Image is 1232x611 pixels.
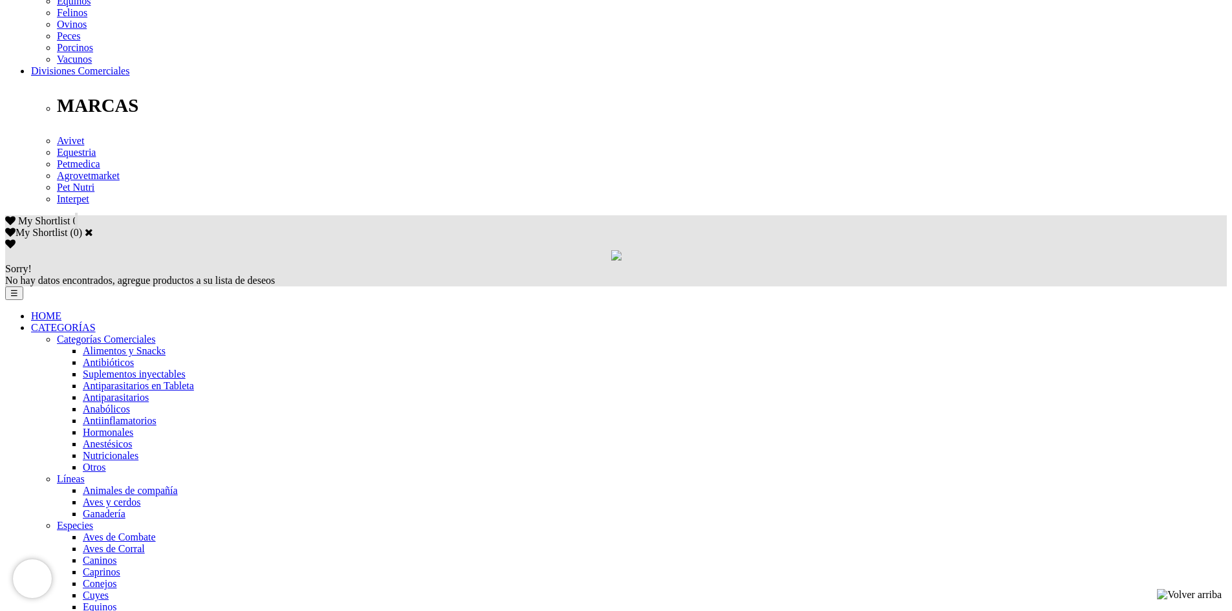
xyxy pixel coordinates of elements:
a: Anabólicos [83,403,130,414]
a: Cerrar [85,227,93,237]
a: Especies [57,520,93,531]
a: Peces [57,30,80,41]
a: Vacunos [57,54,92,65]
a: Líneas [57,473,85,484]
a: Animales de compañía [83,485,178,496]
button: ☰ [5,286,23,300]
a: Felinos [57,7,87,18]
a: Petmedica [57,158,100,169]
a: Cuyes [83,590,109,601]
a: Otros [83,462,106,473]
a: Nutricionales [83,450,138,461]
a: Aves de Corral [83,543,145,554]
a: Anestésicos [83,438,132,449]
a: Hormonales [83,427,133,438]
a: Categorías Comerciales [57,334,155,345]
a: Interpet [57,193,89,204]
img: loading.gif [611,250,621,261]
div: No hay datos encontrados, agregue productos a su lista de deseos [5,263,1227,286]
a: Porcinos [57,42,93,53]
label: 0 [74,227,79,238]
iframe: Brevo live chat [13,559,52,598]
a: CATEGORÍAS [31,322,96,333]
a: Avivet [57,135,84,146]
a: Suplementos inyectables [83,369,186,380]
a: Antiparasitarios [83,392,149,403]
a: Caninos [83,555,116,566]
a: Agrovetmarket [57,170,120,181]
span: ( ) [70,227,82,238]
img: Volver arriba [1157,589,1222,601]
label: My Shortlist [5,227,67,238]
a: Antiparasitarios en Tableta [83,380,194,391]
a: Divisiones Comerciales [31,65,129,76]
a: Pet Nutri [57,182,94,193]
span: My Shortlist [18,215,70,226]
p: MARCAS [57,95,1227,116]
a: Antibióticos [83,357,134,368]
a: Conejos [83,578,116,589]
a: Antiinflamatorios [83,415,157,426]
span: Sorry! [5,263,32,274]
a: Equestria [57,147,96,158]
span: 0 [72,215,78,226]
a: Aves de Combate [83,531,156,542]
a: HOME [31,310,61,321]
a: Caprinos [83,566,120,577]
a: Ovinos [57,19,87,30]
a: Alimentos y Snacks [83,345,166,356]
a: Aves y cerdos [83,497,140,508]
a: Ganadería [83,508,125,519]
